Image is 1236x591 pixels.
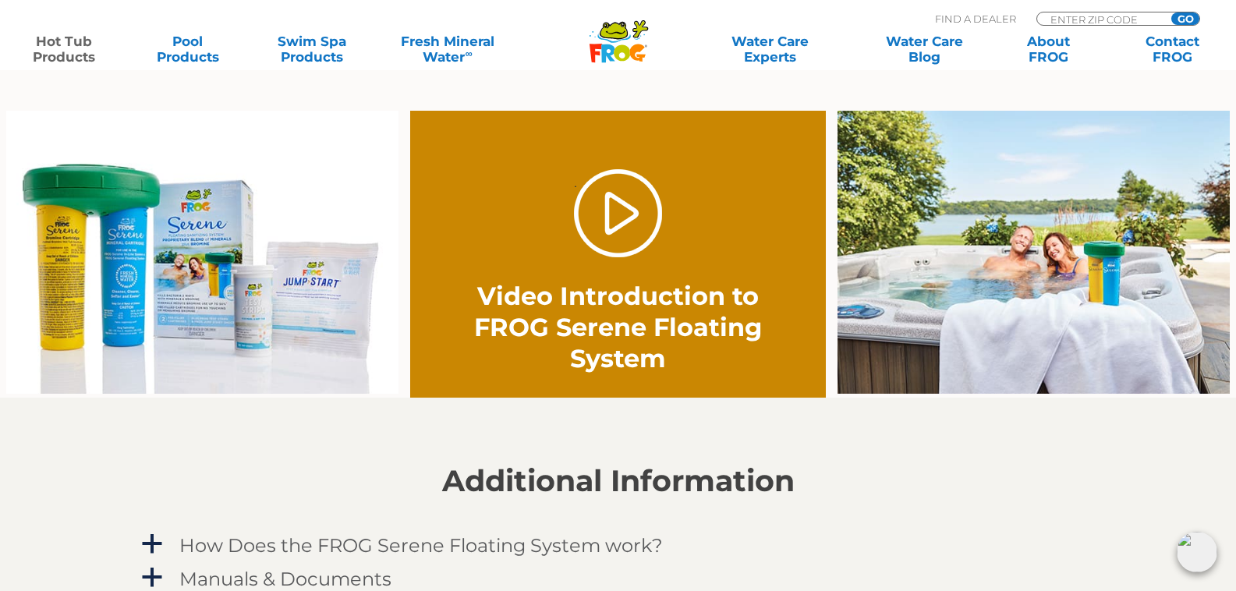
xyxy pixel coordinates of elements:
[465,48,472,59] sup: ∞
[692,34,848,65] a: Water CareExperts
[452,281,784,374] h2: Video Introduction to FROG Serene Floating System
[140,566,164,589] span: a
[140,34,236,65] a: PoolProducts
[16,34,112,65] a: Hot TubProducts
[139,531,1098,560] a: a How Does the FROG Serene Floating System work?
[179,568,391,589] h4: Manuals & Documents
[838,111,1230,394] img: serene-floater-hottub
[264,34,360,65] a: Swim SpaProducts
[935,12,1016,26] p: Find A Dealer
[1171,12,1199,25] input: GO
[139,464,1098,498] h2: Additional Information
[140,533,164,556] span: a
[1000,34,1096,65] a: AboutFROG
[1177,532,1217,572] img: openIcon
[1049,12,1154,26] input: Zip Code Form
[1124,34,1220,65] a: ContactFROG
[179,535,663,556] h4: How Does the FROG Serene Floating System work?
[574,169,662,257] a: Play Video
[877,34,973,65] a: Water CareBlog
[388,34,508,65] a: Fresh MineralWater∞
[6,111,398,394] img: serene-family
